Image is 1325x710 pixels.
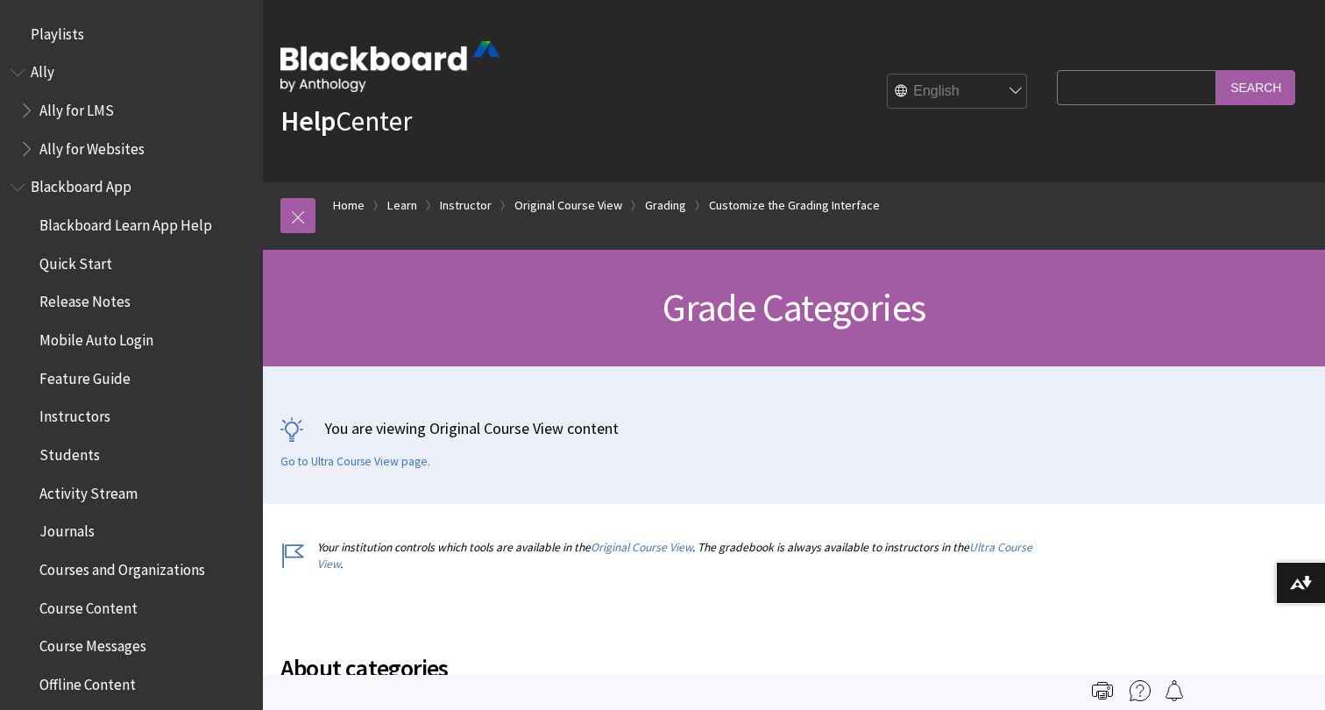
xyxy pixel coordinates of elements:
a: Grading [645,195,686,217]
span: Offline Content [39,670,136,693]
a: Customize the Grading Interface [709,195,880,217]
span: Instructors [39,402,110,426]
img: Blackboard by Anthology [280,41,500,92]
span: Course Messages [39,632,146,656]
span: Ally [31,58,54,82]
span: Ally for Websites [39,134,145,158]
img: More help [1130,680,1151,701]
span: Playlists [31,19,84,43]
a: Original Course View [514,195,622,217]
span: Mobile Auto Login [39,325,153,349]
a: HelpCenter [280,103,412,138]
span: Release Notes [39,288,131,311]
a: Ultra Course View [317,540,1032,572]
span: Feature Guide [39,364,131,387]
nav: Book outline for Anthology Ally Help [11,58,252,164]
img: Print [1092,680,1113,701]
a: Instructor [440,195,492,217]
strong: Help [280,103,336,138]
span: Courses and Organizations [39,555,205,579]
span: Journals [39,517,95,541]
img: Follow this page [1164,680,1185,701]
a: Go to Ultra Course View page. [280,454,430,470]
span: Grade Categories [662,283,925,331]
p: Your institution controls which tools are available in the . The gradebook is always available to... [280,539,1048,572]
span: Blackboard Learn App Help [39,210,212,234]
a: Original Course View [591,540,692,555]
nav: Book outline for Playlists [11,19,252,49]
span: Quick Start [39,249,112,273]
span: Ally for LMS [39,96,114,119]
select: Site Language Selector [888,75,1028,110]
p: You are viewing Original Course View content [280,417,1307,439]
a: Learn [387,195,417,217]
input: Search [1216,70,1295,104]
span: Students [39,440,100,464]
span: Activity Stream [39,479,138,502]
a: Home [333,195,365,217]
span: About categories [280,650,1048,686]
span: Course Content [39,593,138,617]
span: Blackboard App [31,173,131,196]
